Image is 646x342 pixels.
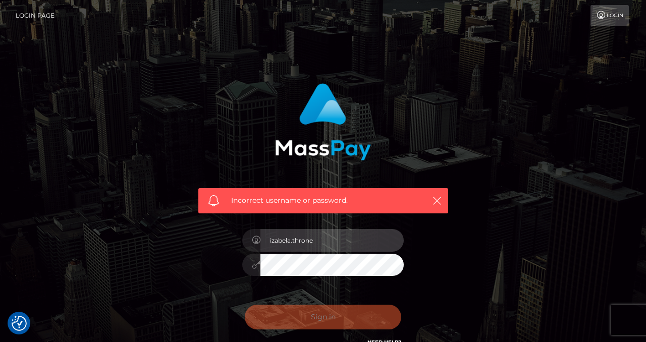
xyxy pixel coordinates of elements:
img: Revisit consent button [12,316,27,331]
a: Login Page [16,5,55,26]
a: Login [590,5,629,26]
img: MassPay Login [275,83,371,160]
button: Consent Preferences [12,316,27,331]
input: Username... [260,229,404,252]
span: Incorrect username or password. [231,195,415,206]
